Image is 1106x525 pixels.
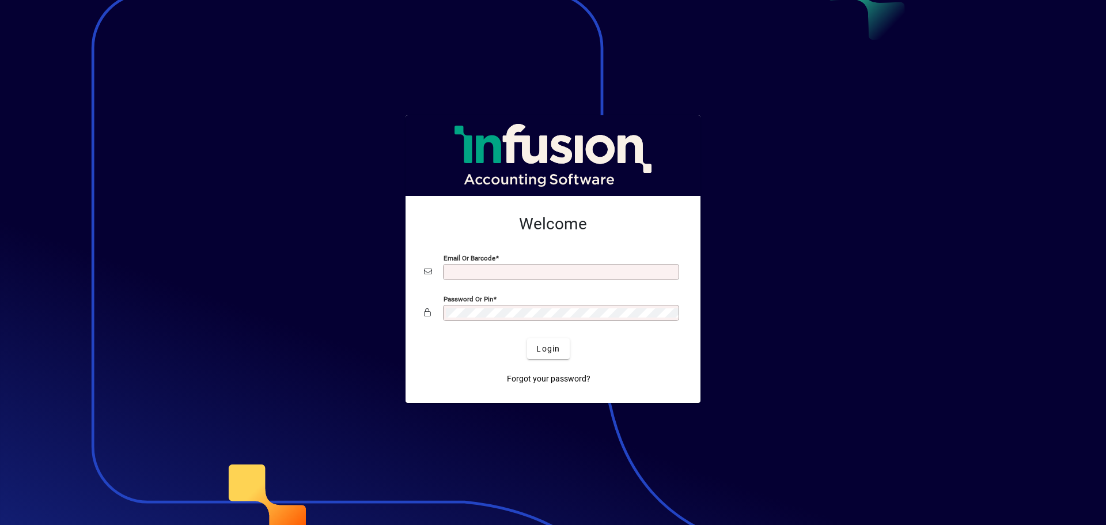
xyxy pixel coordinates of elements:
[502,368,595,389] a: Forgot your password?
[424,214,682,234] h2: Welcome
[527,338,569,359] button: Login
[507,373,590,385] span: Forgot your password?
[536,343,560,355] span: Login
[444,254,495,262] mat-label: Email or Barcode
[444,295,493,303] mat-label: Password or Pin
